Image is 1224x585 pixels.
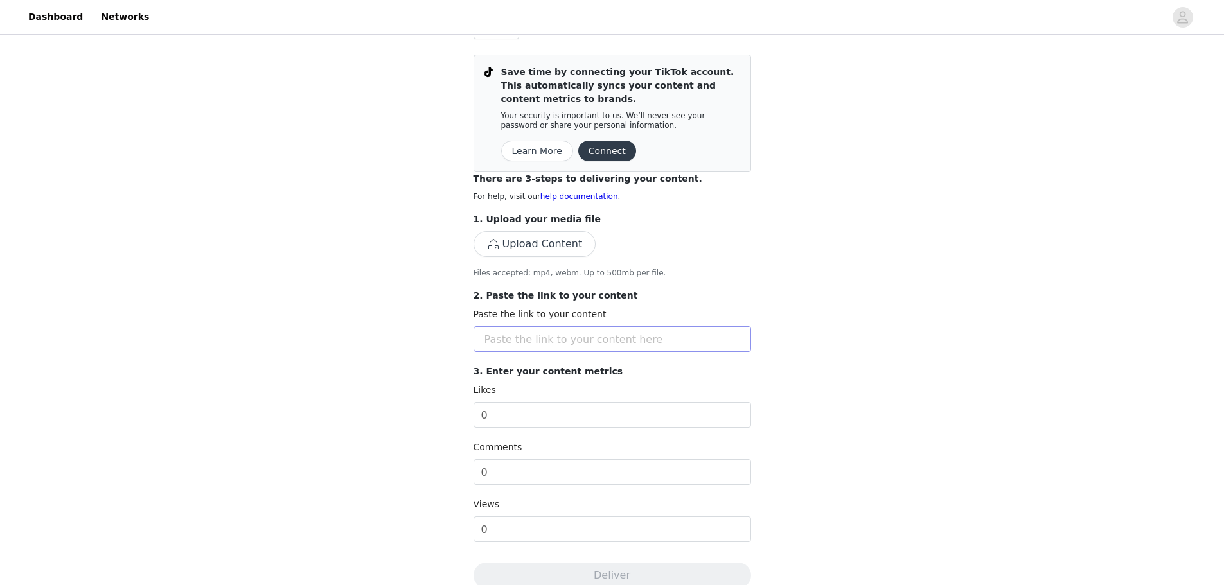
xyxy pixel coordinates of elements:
p: There are 3-steps to delivering your content. [474,172,751,186]
label: Views [474,499,500,509]
label: Paste the link to your content [474,309,607,319]
button: Upload Content [474,231,596,257]
div: avatar [1176,7,1189,28]
a: Networks [93,3,157,31]
p: Your security is important to us. We’ll never see your password or share your personal information. [501,111,740,130]
input: Paste the link to your content here [474,326,751,352]
button: Connect [578,141,636,161]
span: Files accepted: mp4, webm. Up to 500mb per file. [474,268,666,277]
label: Likes [474,385,496,395]
a: Dashboard [21,3,91,31]
a: help documentation [540,192,618,201]
button: Learn More [501,141,573,161]
p: For help, visit our . [474,191,751,202]
p: Save time by connecting your TikTok account. This automatically syncs your content and content me... [501,65,740,106]
label: Comments [474,442,522,452]
p: 3. Enter your content metrics [474,365,751,378]
p: 2. Paste the link to your content [474,289,751,302]
span: Upload Content [474,240,596,250]
p: 1. Upload your media file [474,213,751,226]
